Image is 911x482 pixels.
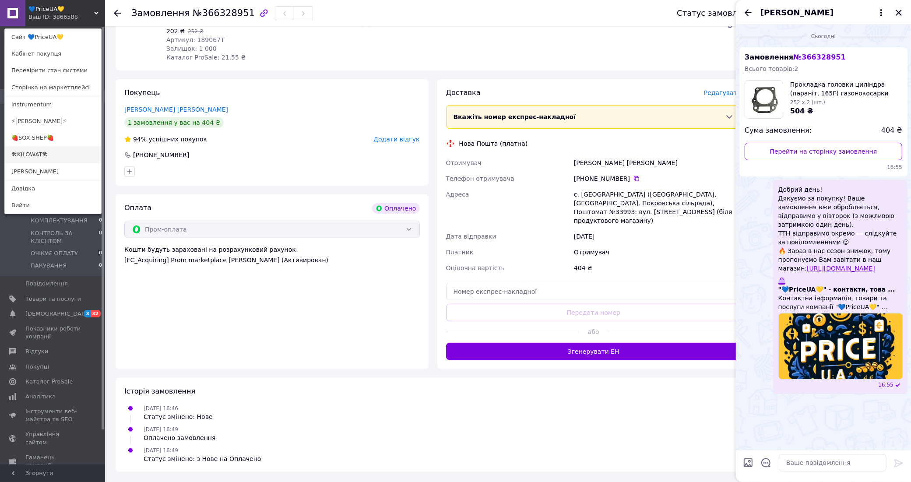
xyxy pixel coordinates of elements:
[25,280,68,288] span: Повідомлення
[99,217,102,225] span: 0
[99,262,102,270] span: 0
[124,106,228,113] a: [PERSON_NAME] [PERSON_NAME]
[808,33,839,40] span: Сьогодні
[446,191,469,198] span: Адреса
[25,454,81,469] span: Гаманець компанії
[31,250,78,257] span: ОЧІКУЄ ОПЛАТУ
[893,7,904,18] button: Закрити
[144,454,261,463] div: Статус змінено: з Нове на Оплачено
[131,8,190,18] span: Замовлення
[124,117,224,128] div: 1 замовлення у вас на 404 ₴
[446,88,481,97] span: Доставка
[745,126,812,136] span: Сума замовлення:
[5,113,101,130] a: ⚡[PERSON_NAME]⚡
[5,79,101,96] a: Сторінка на маркетплейсі
[84,310,91,317] span: 3
[133,136,147,143] span: 94%
[790,80,902,98] span: Прокладка головки циліндра (параніт, 165F) газонокосарки
[25,430,81,446] span: Управління сайтом
[5,197,101,214] a: Вийти
[25,295,81,303] span: Товари та послуги
[31,262,67,270] span: ПАКУВАННЯ
[25,310,90,318] span: [DEMOGRAPHIC_DATA]
[5,180,101,197] a: Довідка
[5,62,101,79] a: Перевірити стан системи
[745,164,902,171] span: 16:55 12.10.2025
[372,203,419,214] div: Оплачено
[793,53,845,61] span: № 366328951
[25,348,48,355] span: Відгуки
[579,327,608,336] span: або
[446,283,742,300] input: Номер експрес-накладної
[677,9,757,18] div: Статус замовлення
[446,175,514,182] span: Телефон отримувача
[457,139,530,148] div: Нова Пошта (платна)
[28,13,65,21] div: Ваш ID: 3866588
[166,36,225,43] span: Артикул: 189067T
[25,378,73,386] span: Каталог ProSale
[446,343,742,360] button: Згенерувати ЕН
[5,163,101,180] a: [PERSON_NAME]
[144,405,178,412] span: [DATE] 16:46
[760,7,834,18] span: [PERSON_NAME]
[704,89,741,96] span: Редагувати
[166,45,217,52] span: Залишок: 1 000
[446,249,474,256] span: Платник
[5,96,101,113] a: instrumentum
[144,433,215,442] div: Оплачено замовлення
[124,245,420,264] div: Кошти будуть зараховані на розрахунковий рахунок
[124,204,151,212] span: Оплата
[790,107,813,115] span: 504 ₴
[31,217,88,225] span: КОМПЛЕКТУВАННЯ
[25,363,49,371] span: Покупці
[99,250,102,257] span: 0
[132,151,190,159] div: [PHONE_NUMBER]
[373,136,419,143] span: Додати відгук
[5,146,101,163] a: 🛠KILOWAT🛠
[778,313,903,380] img: "💙PriceUA💛" - контакти, това ...
[166,54,246,61] span: Каталог ProSale: 21.55 ₴
[91,310,101,317] span: 32
[572,244,743,260] div: Отримувач
[193,8,255,18] span: №366328951
[778,294,902,311] span: Контактна інформація, товари та послуги компанії "💙PriceUA💛" ...
[5,29,101,46] a: Сайт 💙PriceUA💛
[25,325,81,341] span: Показники роботи компанії
[124,387,195,395] span: Історія замовлення
[144,426,178,433] span: [DATE] 16:49
[574,174,741,183] div: [PHONE_NUMBER]
[99,229,102,245] span: 0
[446,264,505,271] span: Оціночна вартість
[878,381,893,389] span: 16:55 12.10.2025
[188,28,204,35] span: 252 ₴
[25,393,56,401] span: Аналітика
[124,256,420,264] div: [FC_Acquiring] Prom marketplace [PERSON_NAME] (Активирован)
[778,278,785,285] img: "💙PriceUA💛" - контакти, това ...
[25,408,81,423] span: Інструменти веб-майстра та SEO
[745,81,783,118] img: 6404721614_w100_h100_prokladka-golovki-tsilindra.jpg
[454,113,576,120] span: Вкажіть номер експрес-накладної
[144,412,213,421] div: Статус змінено: Нове
[745,143,902,160] a: Перейти на сторінку замовлення
[760,7,886,18] button: [PERSON_NAME]
[166,28,185,35] span: 202 ₴
[31,229,99,245] span: КОНТРОЛЬ ЗА КЛІЄНТОМ
[5,46,101,62] a: Кабінет покупця
[745,53,846,61] span: Замовлення
[745,65,798,72] span: Всього товарів: 2
[572,186,743,229] div: с. [GEOGRAPHIC_DATA] ([GEOGRAPHIC_DATA], [GEOGRAPHIC_DATA]. Покровська сільрада), Поштомат №33993...
[790,99,825,106] span: 252 x 2 (шт.)
[739,32,907,40] div: 12.10.2025
[446,159,482,166] span: Отримувач
[124,135,207,144] div: успішних покупок
[572,155,743,171] div: [PERSON_NAME] [PERSON_NAME]
[881,126,902,136] span: 404 ₴
[778,185,902,273] span: Добрий день! Дякуємо за покупку! Ваше замовлення вже обробляється, відправимо у вівторок (з можли...
[572,229,743,244] div: [DATE]
[778,285,895,294] span: "💙PriceUA💛" - контакти, това ...
[760,457,772,468] button: Відкрити шаблони відповідей
[446,233,496,240] span: Дата відправки
[144,447,178,454] span: [DATE] 16:49
[28,5,94,13] span: 💙PriceUA💛
[807,265,875,272] a: [URL][DOMAIN_NAME]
